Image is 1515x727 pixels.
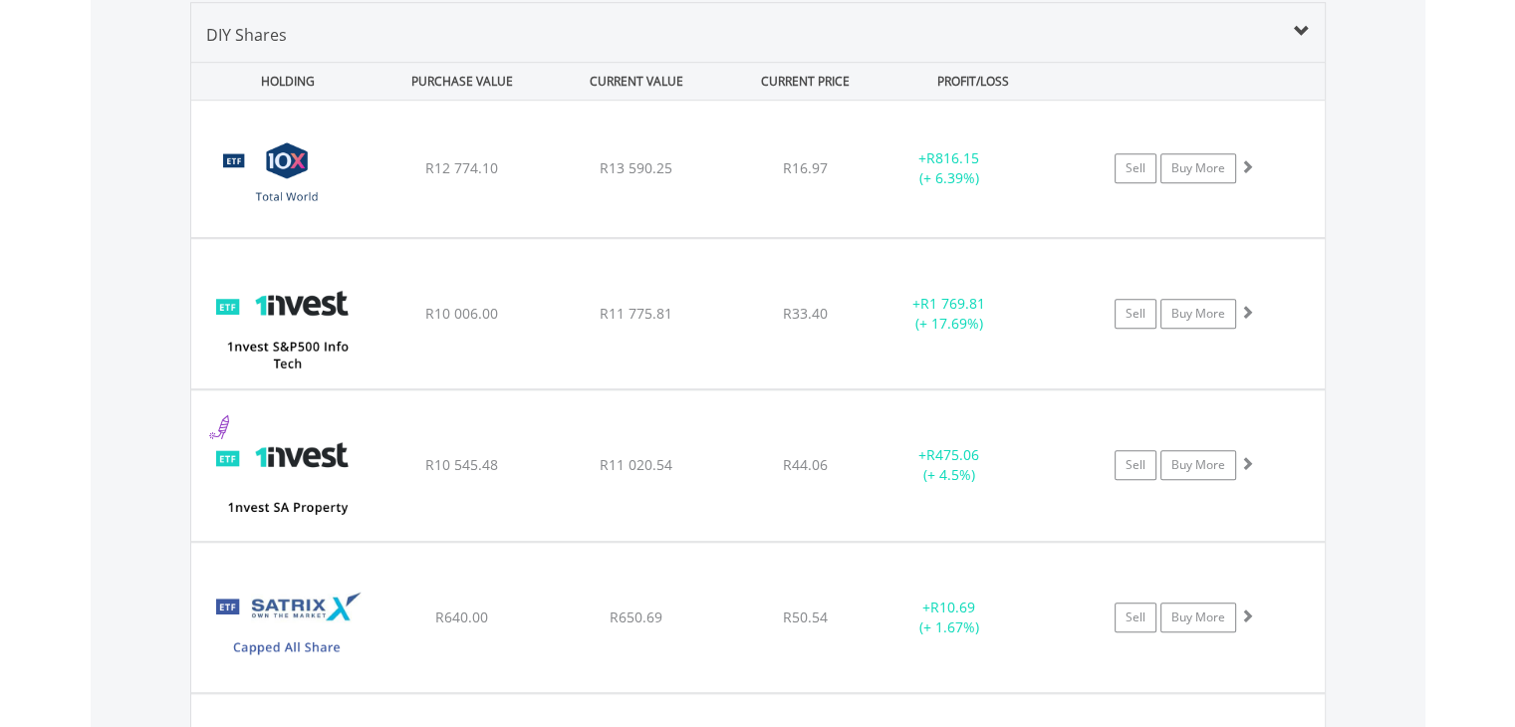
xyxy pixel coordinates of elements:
[926,445,979,464] span: R475.06
[1115,153,1156,183] a: Sell
[600,455,672,474] span: R11 020.54
[875,598,1025,637] div: + (+ 1.67%)
[610,607,662,626] span: R650.69
[875,294,1025,334] div: + (+ 17.69%)
[920,294,985,313] span: R1 769.81
[1115,603,1156,632] a: Sell
[201,264,373,383] img: TFSA.ETF5IT.png
[1160,603,1236,632] a: Buy More
[600,304,672,323] span: R11 775.81
[206,24,287,46] span: DIY Shares
[201,568,373,687] img: TFSA.STXCAP.png
[425,455,498,474] span: R10 545.48
[1160,153,1236,183] a: Buy More
[783,158,828,177] span: R16.97
[875,445,1025,485] div: + (+ 4.5%)
[1115,299,1156,329] a: Sell
[1160,450,1236,480] a: Buy More
[783,304,828,323] span: R33.40
[783,455,828,474] span: R44.06
[930,598,975,616] span: R10.69
[875,148,1025,188] div: + (+ 6.39%)
[378,63,548,100] div: PURCHASE VALUE
[192,63,374,100] div: HOLDING
[1160,299,1236,329] a: Buy More
[1115,450,1156,480] a: Sell
[926,148,979,167] span: R816.15
[888,63,1059,100] div: PROFIT/LOSS
[425,158,498,177] span: R12 774.10
[201,125,373,232] img: TFSA.GLOBAL.png
[435,607,488,626] span: R640.00
[201,415,373,535] img: TFSA.ETFSAP.png
[425,304,498,323] span: R10 006.00
[600,158,672,177] span: R13 590.25
[783,607,828,626] span: R50.54
[552,63,722,100] div: CURRENT VALUE
[725,63,884,100] div: CURRENT PRICE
